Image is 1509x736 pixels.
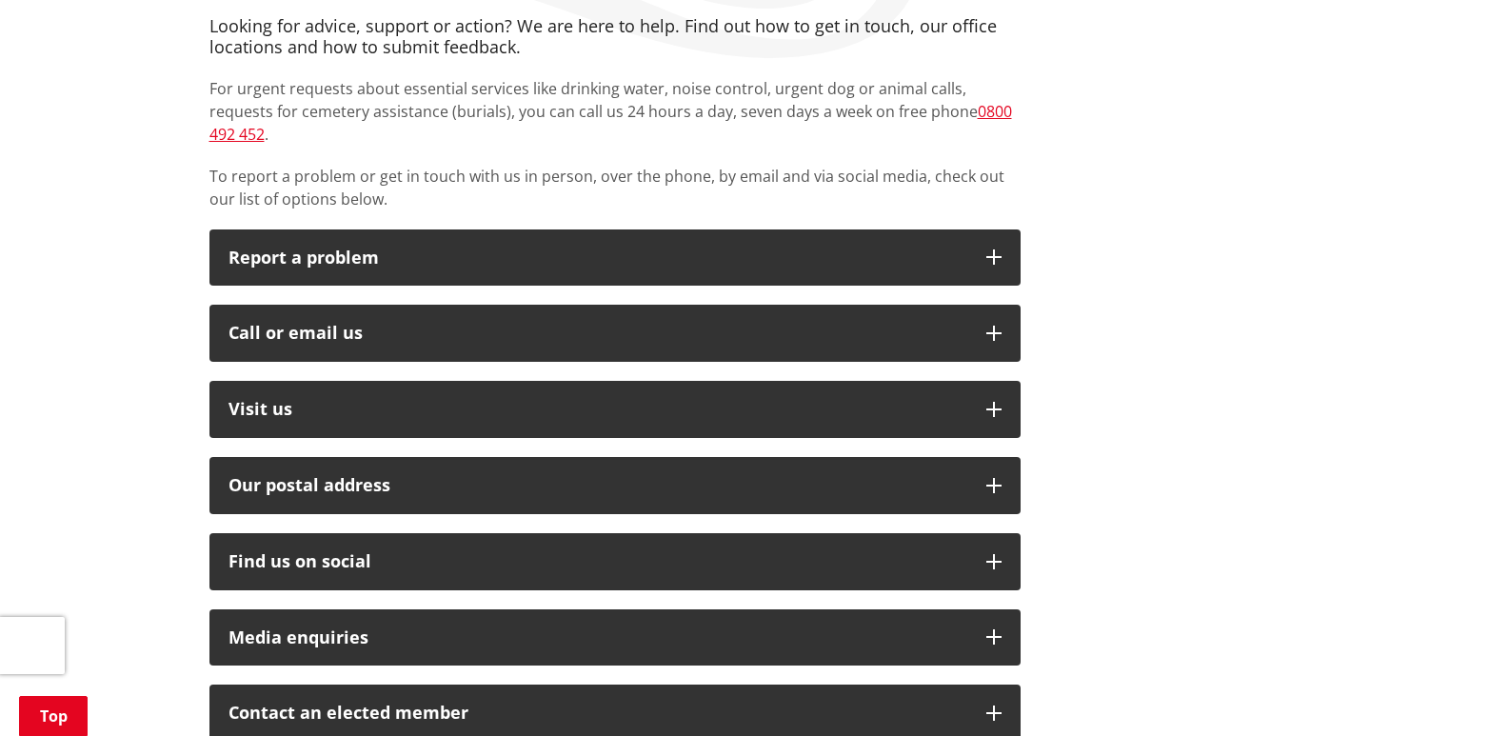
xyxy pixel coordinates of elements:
[209,16,1021,57] h4: Looking for advice, support or action? We are here to help. Find out how to get in touch, our off...
[209,457,1021,514] button: Our postal address
[209,101,1012,145] a: 0800 492 452
[209,609,1021,666] button: Media enquiries
[1421,656,1490,725] iframe: Messenger Launcher
[228,704,967,723] p: Contact an elected member
[209,381,1021,438] button: Visit us
[209,77,1021,146] p: For urgent requests about essential services like drinking water, noise control, urgent dog or an...
[228,476,967,495] h2: Our postal address
[209,305,1021,362] button: Call or email us
[209,165,1021,210] p: To report a problem or get in touch with us in person, over the phone, by email and via social me...
[228,249,967,268] p: Report a problem
[228,628,967,647] div: Media enquiries
[19,696,88,736] a: Top
[209,229,1021,287] button: Report a problem
[209,533,1021,590] button: Find us on social
[228,324,967,343] div: Call or email us
[228,552,967,571] div: Find us on social
[228,400,967,419] p: Visit us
